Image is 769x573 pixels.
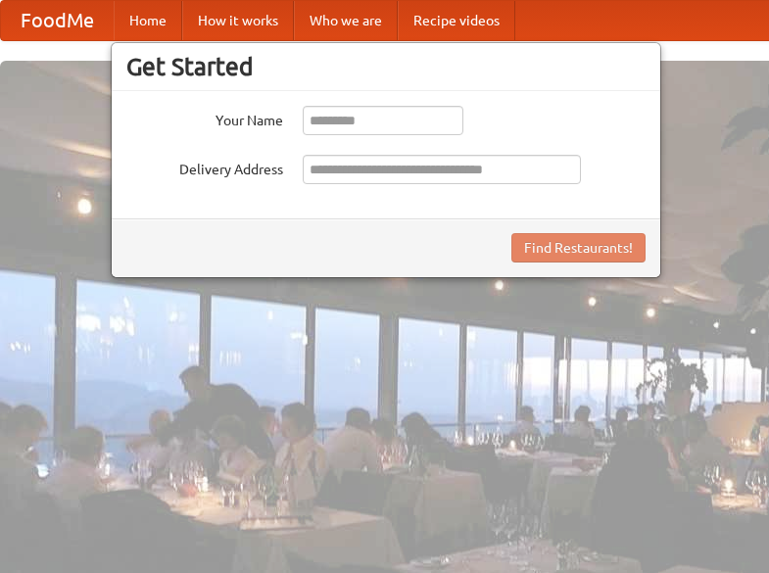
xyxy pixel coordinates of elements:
[1,1,114,40] a: FoodMe
[511,233,646,263] button: Find Restaurants!
[398,1,515,40] a: Recipe videos
[126,52,646,81] h3: Get Started
[294,1,398,40] a: Who we are
[182,1,294,40] a: How it works
[114,1,182,40] a: Home
[126,106,283,130] label: Your Name
[126,155,283,179] label: Delivery Address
